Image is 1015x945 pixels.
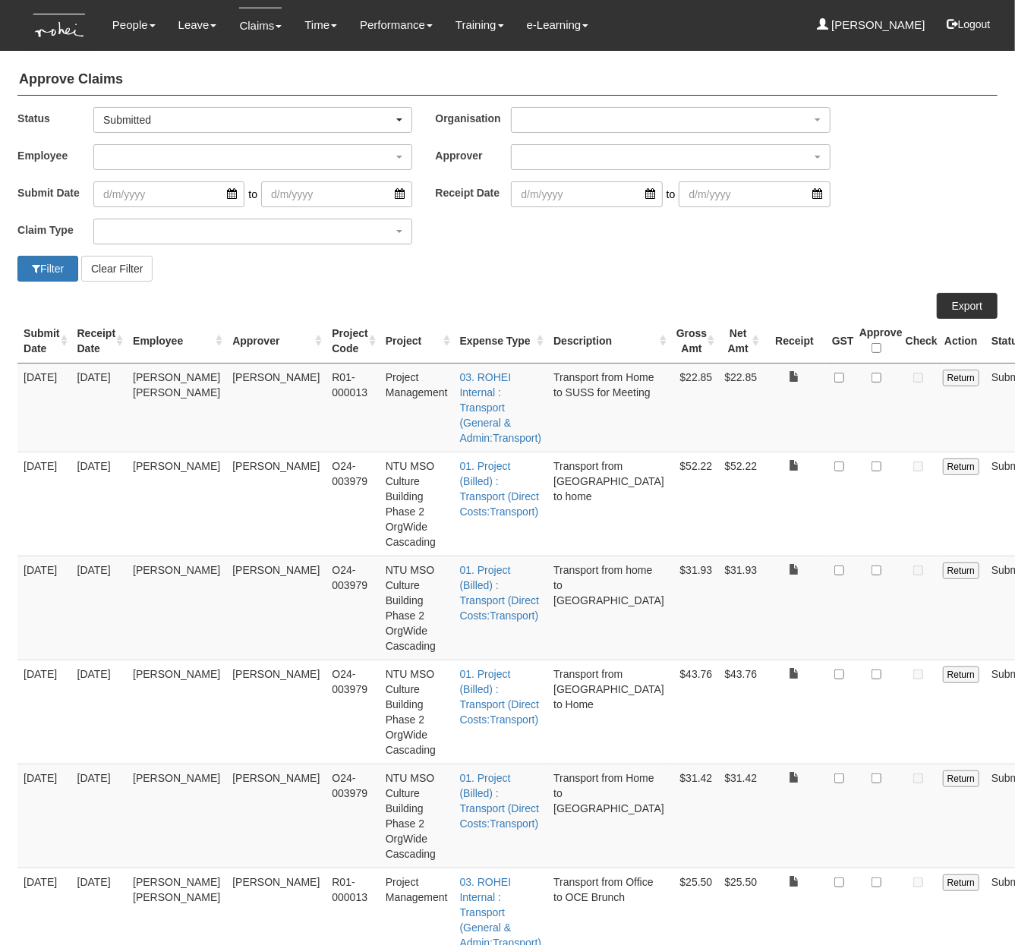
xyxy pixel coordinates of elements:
th: Project Code : activate to sort column ascending [326,319,379,364]
input: Return [943,458,979,475]
td: $22.85 [670,363,718,452]
td: [PERSON_NAME] [PERSON_NAME] [127,363,226,452]
td: $31.42 [718,764,763,868]
td: Transport from [GEOGRAPHIC_DATA] to home [547,452,670,556]
td: Project Management [380,363,454,452]
td: [DATE] [71,660,128,764]
td: $52.22 [670,452,718,556]
input: d/m/yyyy [261,181,412,207]
td: Transport from Home to [GEOGRAPHIC_DATA] [547,764,670,868]
td: [DATE] [17,363,71,452]
input: d/m/yyyy [679,181,830,207]
td: NTU MSO Culture Building Phase 2 OrgWide Cascading [380,660,454,764]
td: [DATE] [71,452,128,556]
label: Claim Type [17,219,93,241]
input: d/m/yyyy [511,181,662,207]
a: People [112,8,156,43]
label: Approver [435,144,511,166]
td: [DATE] [71,556,128,660]
th: Employee : activate to sort column ascending [127,319,226,364]
div: Submitted [103,112,393,128]
td: [PERSON_NAME] [226,660,326,764]
th: Submit Date : activate to sort column ascending [17,319,71,364]
a: 01. Project (Billed) : Transport (Direct Costs:Transport) [460,772,540,830]
td: Transport from [GEOGRAPHIC_DATA] to Home [547,660,670,764]
label: Organisation [435,107,511,129]
label: Employee [17,144,93,166]
a: e-Learning [527,8,589,43]
td: $31.42 [670,764,718,868]
input: Return [943,770,979,787]
td: $52.22 [718,452,763,556]
a: Leave [178,8,217,43]
td: $43.76 [670,660,718,764]
span: to [244,181,261,207]
th: Project : activate to sort column ascending [380,319,454,364]
th: Receipt Date : activate to sort column ascending [71,319,128,364]
td: [DATE] [17,764,71,868]
input: Return [943,874,979,891]
a: 03. ROHEI Internal : Transport (General & Admin:Transport) [460,371,542,444]
a: Time [304,8,337,43]
a: 01. Project (Billed) : Transport (Direct Costs:Transport) [460,460,540,518]
td: [PERSON_NAME] [226,452,326,556]
th: Net Amt : activate to sort column ascending [718,319,763,364]
label: Submit Date [17,181,93,203]
td: $43.76 [718,660,763,764]
td: Transport from Home to SUSS for Meeting [547,363,670,452]
a: [PERSON_NAME] [817,8,925,43]
td: R01-000013 [326,363,379,452]
th: GST [826,319,853,364]
input: Return [943,666,979,683]
td: [PERSON_NAME] [226,556,326,660]
span: to [663,181,679,207]
th: Description : activate to sort column ascending [547,319,670,364]
input: d/m/yyyy [93,181,244,207]
td: O24-003979 [326,764,379,868]
td: [DATE] [71,764,128,868]
td: O24-003979 [326,556,379,660]
td: [PERSON_NAME] [226,764,326,868]
h4: Approve Claims [17,65,998,96]
th: Gross Amt : activate to sort column ascending [670,319,718,364]
a: 01. Project (Billed) : Transport (Direct Costs:Transport) [460,564,540,622]
th: Expense Type : activate to sort column ascending [454,319,548,364]
td: [DATE] [71,363,128,452]
td: O24-003979 [326,660,379,764]
td: $31.93 [718,556,763,660]
td: $31.93 [670,556,718,660]
input: Return [943,370,979,386]
button: Filter [17,256,78,282]
a: 01. Project (Billed) : Transport (Direct Costs:Transport) [460,668,540,726]
td: [DATE] [17,556,71,660]
td: O24-003979 [326,452,379,556]
td: NTU MSO Culture Building Phase 2 OrgWide Cascading [380,452,454,556]
td: NTU MSO Culture Building Phase 2 OrgWide Cascading [380,556,454,660]
td: Transport from home to [GEOGRAPHIC_DATA] [547,556,670,660]
td: [PERSON_NAME] [127,660,226,764]
td: [PERSON_NAME] [127,764,226,868]
td: [DATE] [17,452,71,556]
a: Claims [239,8,282,43]
th: Approver : activate to sort column ascending [226,319,326,364]
button: Submitted [93,107,412,133]
label: Receipt Date [435,181,511,203]
th: Approve [853,319,900,364]
th: Check [900,319,937,364]
th: Action [937,319,985,364]
a: Training [455,8,504,43]
td: [PERSON_NAME] [127,556,226,660]
td: NTU MSO Culture Building Phase 2 OrgWide Cascading [380,764,454,868]
label: Status [17,107,93,129]
td: $22.85 [718,363,763,452]
button: Logout [937,6,1001,43]
td: [PERSON_NAME] [226,363,326,452]
a: Export [937,293,998,319]
input: Return [943,562,979,579]
iframe: chat widget [951,884,1000,930]
button: Clear Filter [81,256,153,282]
a: Performance [360,8,433,43]
th: Receipt [763,319,826,364]
td: [DATE] [17,660,71,764]
td: [PERSON_NAME] [127,452,226,556]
